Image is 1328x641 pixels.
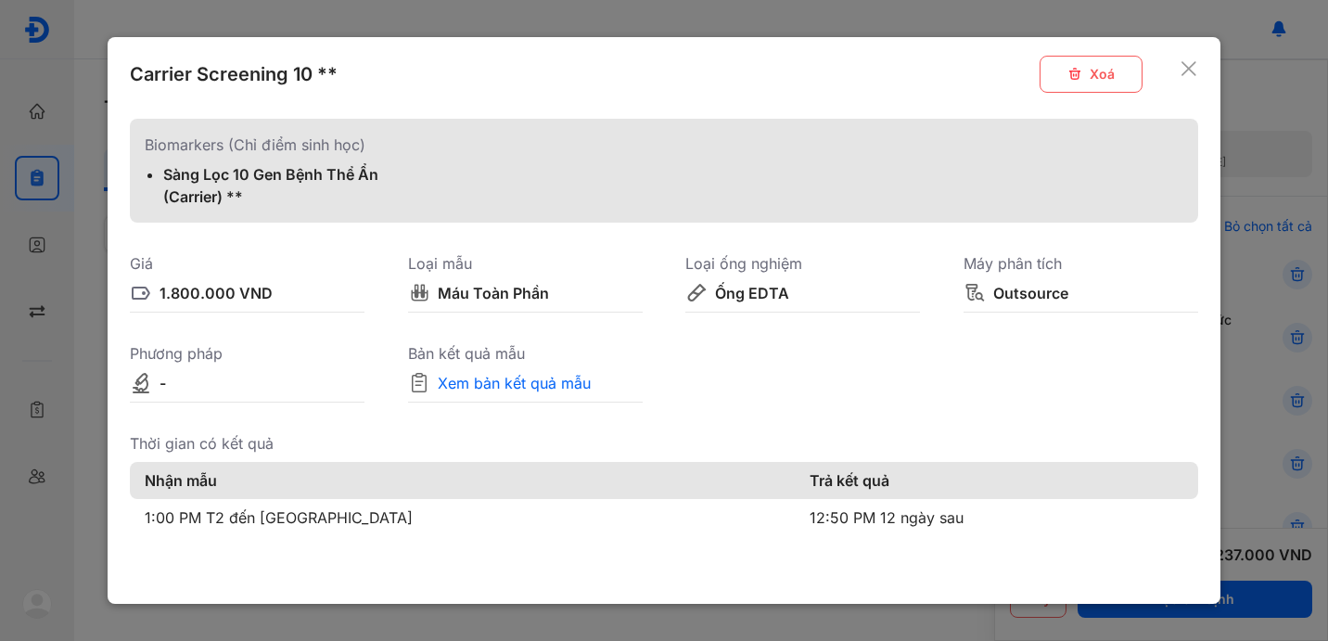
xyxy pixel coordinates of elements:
[130,252,364,275] div: Giá
[145,134,1183,156] div: Biomarkers (Chỉ điểm sinh học)
[438,372,591,394] div: Xem bản kết quả mẫu
[685,252,920,275] div: Loại ống nghiệm
[163,163,393,208] div: Sàng Lọc 10 Gen Bệnh Thể Ẩn (Carrier) **
[993,282,1068,304] div: Outsource
[130,342,364,365] div: Phương pháp
[130,61,338,87] div: Carrier Screening 10 **
[160,372,166,394] div: -
[964,252,1198,275] div: Máy phân tích
[795,499,1198,536] td: 12:50 PM 12 ngày sau
[438,282,549,304] div: Máu Toàn Phần
[130,499,795,536] td: 1:00 PM T2 đến [GEOGRAPHIC_DATA]
[408,342,643,365] div: Bản kết quả mẫu
[715,282,789,304] div: Ống EDTA
[1040,56,1143,93] button: Xoá
[160,282,273,304] div: 1.800.000 VND
[795,462,1198,499] th: Trả kết quả
[130,462,795,499] th: Nhận mẫu
[408,252,643,275] div: Loại mẫu
[130,432,1198,455] div: Thời gian có kết quả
